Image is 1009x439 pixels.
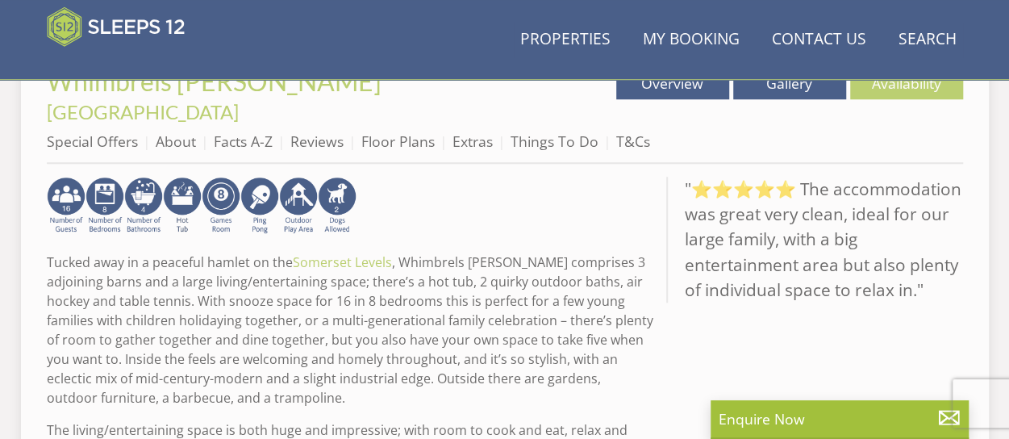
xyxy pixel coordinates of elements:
a: [GEOGRAPHIC_DATA] [47,100,239,123]
a: Floor Plans [361,132,435,151]
a: My Booking [636,22,746,58]
img: AD_4nXf2Q94ffpGXNmMHEqFpcKZOxu3NY14_PvGsQpDjL9A9u883-38K6QlcEQx0K0t9mf7AueqVcxRxDCE4LvZ95ovnSx9X0... [240,177,279,235]
a: Somerset Levels [293,253,392,271]
img: AD_4nXcy0HGcWq0J58LOYxlnSwjVFwquWFvCZzbxSKcxp4HYiQm3ScM_WSVrrYu9bYRIOW8FKoV29fZURc5epz-Si4X9-ID0x... [124,177,163,235]
blockquote: "⭐⭐⭐⭐⭐ The accommodation was great very clean, ideal for our large family, with a big entertainme... [666,177,963,303]
a: T&Cs [616,132,650,151]
img: AD_4nXfjdDqPkGBf7Vpi6H87bmAUe5GYCbodrAbU4sf37YN55BCjSXGx5ZgBV7Vb9EJZsXiNVuyAiuJUB3WVt-w9eJ0vaBcHg... [279,177,318,235]
img: AD_4nXe1XpTIAEHoz5nwg3FCfZpKQDpRv3p1SxNSYWA7LaRp_HGF3Dt8EJSQLVjcZO3YeF2IOuV2C9mjk8Bx5AyTaMC9IedN7... [85,177,124,235]
a: Facts A-Z [214,132,273,151]
p: Enquire Now [719,408,961,429]
span: Whimbrels [PERSON_NAME] [47,65,382,97]
a: Search [892,22,963,58]
a: Overview [616,67,729,99]
a: About [156,132,196,151]
img: AD_4nXcpX5uDwed6-YChlrI2BYOgXwgg3aqYHOhRm0XfZB-YtQW2NrmeCr45vGAfVKUq4uWnc59ZmEsEzoF5o39EWARlT1ewO... [163,177,202,235]
a: Properties [514,22,617,58]
img: Sleeps 12 [47,6,186,47]
img: AD_4nXd7Jw9jimJs05Tr1qQ7rTwUvSx-Bfz59LkXg24-sba_DUSXesjeHq8ylsfaXUTs-MPS1YHn6ZRc6sK5A2zfxy6xsGlts... [47,177,85,235]
a: Things To Do [511,132,598,151]
a: Whimbrels [PERSON_NAME] [47,65,386,97]
a: Reviews [290,132,344,151]
img: AD_4nXdrZMsjcYNLGsKuA84hRzvIbesVCpXJ0qqnwZoX5ch9Zjv73tWe4fnFRs2gJ9dSiUubhZXckSJX_mqrZBmYExREIfryF... [202,177,240,235]
p: Tucked away in a peaceful hamlet on the , Whimbrels [PERSON_NAME] comprises 3 adjoining barns and... [47,253,653,408]
a: Extras [452,132,493,151]
a: Special Offers [47,132,138,151]
iframe: Customer reviews powered by Trustpilot [39,56,208,70]
a: Contact Us [765,22,873,58]
img: AD_4nXe7_8LrJK20fD9VNWAdfykBvHkWcczWBt5QOadXbvIwJqtaRaRf-iI0SeDpMmH1MdC9T1Vy22FMXzzjMAvSuTB5cJ7z5... [318,177,356,235]
a: Availability [850,67,963,99]
a: Gallery [733,67,846,99]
